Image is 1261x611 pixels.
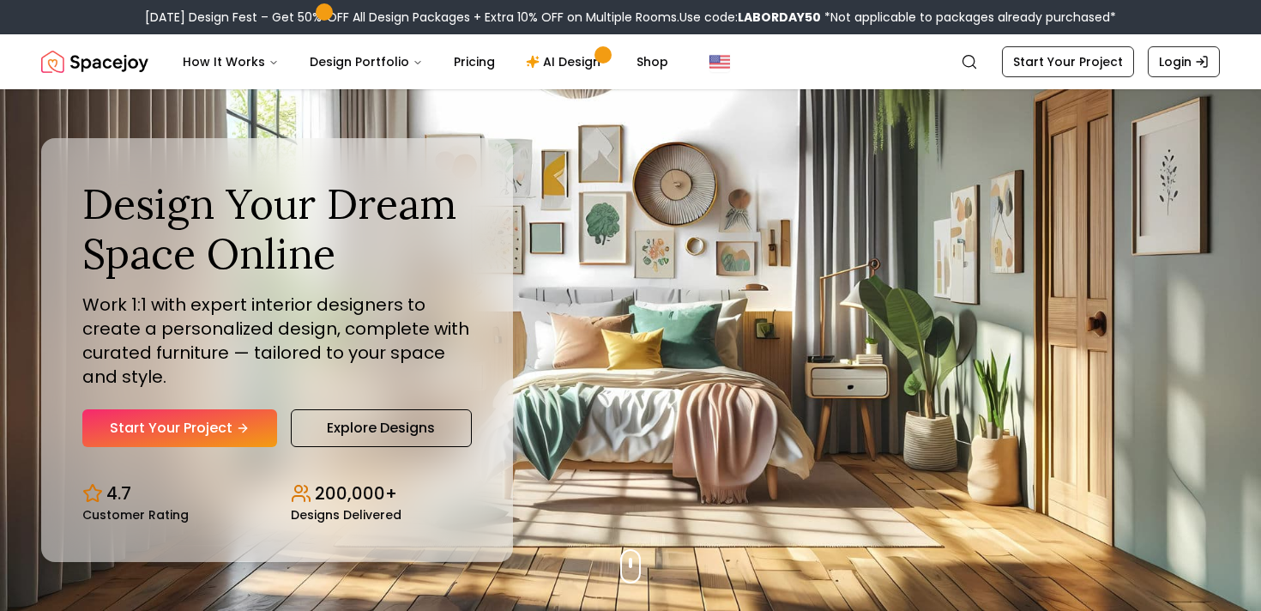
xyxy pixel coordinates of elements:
nav: Main [169,45,682,79]
div: Design stats [82,468,472,521]
p: 4.7 [106,481,131,505]
a: Start Your Project [82,409,277,447]
img: United States [709,51,730,72]
button: Design Portfolio [296,45,437,79]
a: Explore Designs [291,409,472,447]
span: *Not applicable to packages already purchased* [821,9,1116,26]
b: LABORDAY50 [738,9,821,26]
h1: Design Your Dream Space Online [82,179,472,278]
p: 200,000+ [315,481,397,505]
a: Start Your Project [1002,46,1134,77]
a: Shop [623,45,682,79]
a: Login [1148,46,1220,77]
p: Work 1:1 with expert interior designers to create a personalized design, complete with curated fu... [82,293,472,389]
small: Customer Rating [82,509,189,521]
a: Spacejoy [41,45,148,79]
span: Use code: [679,9,821,26]
a: AI Design [512,45,619,79]
nav: Global [41,34,1220,89]
a: Pricing [440,45,509,79]
img: Spacejoy Logo [41,45,148,79]
div: [DATE] Design Fest – Get 50% OFF All Design Packages + Extra 10% OFF on Multiple Rooms. [145,9,1116,26]
button: How It Works [169,45,293,79]
small: Designs Delivered [291,509,401,521]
